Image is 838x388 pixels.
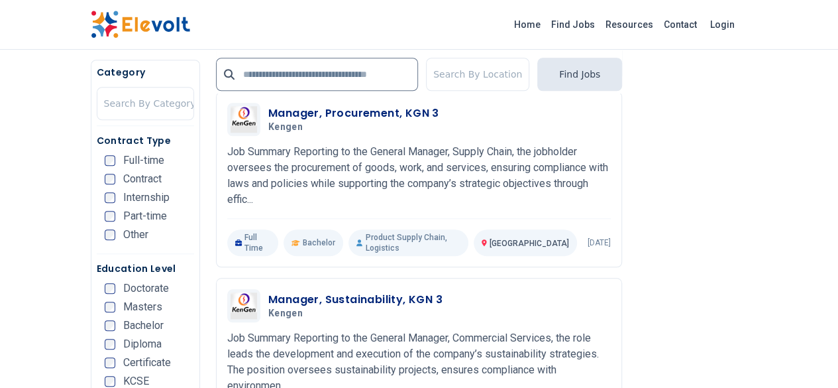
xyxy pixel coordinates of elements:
[97,262,194,275] h5: Education Level
[123,211,167,222] span: Part-time
[123,320,164,331] span: Bachelor
[105,302,115,312] input: Masters
[123,229,148,240] span: Other
[105,357,115,368] input: Certificate
[123,376,149,387] span: KCSE
[105,211,115,222] input: Part-time
[123,339,162,350] span: Diploma
[658,14,702,35] a: Contact
[268,292,443,308] h3: Manager, Sustainability, KGN 3
[303,237,335,248] span: Bachelor
[123,283,169,294] span: Doctorate
[537,58,622,91] button: Find Jobs
[105,192,115,203] input: Internship
[91,11,190,38] img: Elevolt
[600,14,658,35] a: Resources
[105,320,115,331] input: Bachelor
[105,283,115,294] input: Doctorate
[227,144,611,208] p: Job Summary Reporting to the General Manager, Supply Chain, the jobholder oversees the procuremen...
[231,106,257,133] img: Kengen
[772,324,838,388] iframe: Chat Widget
[123,357,171,368] span: Certificate
[123,192,170,203] span: Internship
[123,174,162,184] span: Contract
[105,376,115,387] input: KCSE
[105,339,115,350] input: Diploma
[546,14,600,35] a: Find Jobs
[105,229,115,240] input: Other
[105,155,115,166] input: Full-time
[348,229,468,256] p: Product Supply Chain, Logistics
[268,121,303,133] span: Kengen
[123,302,162,312] span: Masters
[702,11,743,38] a: Login
[268,105,439,121] h3: Manager, Procurement, KGN 3
[97,66,194,79] h5: Category
[268,308,303,320] span: Kengen
[490,239,569,248] span: [GEOGRAPHIC_DATA]
[123,155,164,166] span: Full-time
[97,134,194,147] h5: Contract Type
[231,292,257,319] img: Kengen
[588,237,611,248] p: [DATE]
[227,103,611,256] a: KengenManager, Procurement, KGN 3KengenJob Summary Reporting to the General Manager, Supply Chain...
[509,14,546,35] a: Home
[227,229,278,256] p: Full Time
[105,174,115,184] input: Contract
